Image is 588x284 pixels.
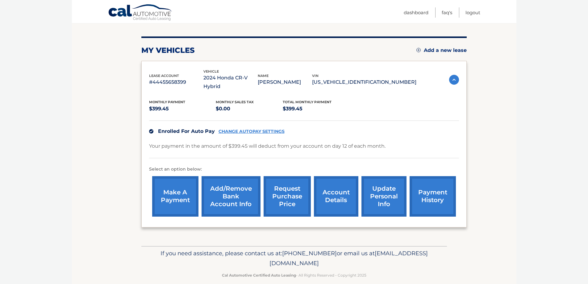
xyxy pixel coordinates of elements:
[203,74,258,91] p: 2024 Honda CR-V Hybrid
[312,74,319,78] span: vin
[149,78,203,87] p: #44455658399
[465,7,480,18] a: Logout
[416,48,421,52] img: add.svg
[442,7,452,18] a: FAQ's
[149,166,459,173] p: Select an option below:
[145,272,443,278] p: - All Rights Reserved - Copyright 2025
[149,100,185,104] span: Monthly Payment
[410,176,456,217] a: payment history
[203,69,219,74] span: vehicle
[216,104,283,113] p: $0.00
[149,142,386,150] p: Your payment in the amount of $399.45 will deduct from your account on day 12 of each month.
[416,47,467,53] a: Add a new lease
[314,176,358,217] a: account details
[216,100,254,104] span: Monthly sales Tax
[108,4,173,22] a: Cal Automotive
[404,7,428,18] a: Dashboard
[149,129,153,134] img: check.svg
[222,273,296,278] strong: Cal Automotive Certified Auto Leasing
[149,74,179,78] span: lease account
[202,176,261,217] a: Add/Remove bank account info
[361,176,407,217] a: update personal info
[158,128,215,134] span: Enrolled For Auto Pay
[312,78,416,87] p: [US_VEHICLE_IDENTIFICATION_NUMBER]
[282,250,337,257] span: [PHONE_NUMBER]
[283,100,332,104] span: Total Monthly Payment
[258,74,269,78] span: name
[145,248,443,268] p: If you need assistance, please contact us at: or email us at
[141,46,195,55] h2: my vehicles
[449,75,459,85] img: accordion-active.svg
[152,176,198,217] a: make a payment
[264,176,311,217] a: request purchase price
[149,104,216,113] p: $399.45
[258,78,312,87] p: [PERSON_NAME]
[283,104,350,113] p: $399.45
[219,129,285,134] a: CHANGE AUTOPAY SETTINGS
